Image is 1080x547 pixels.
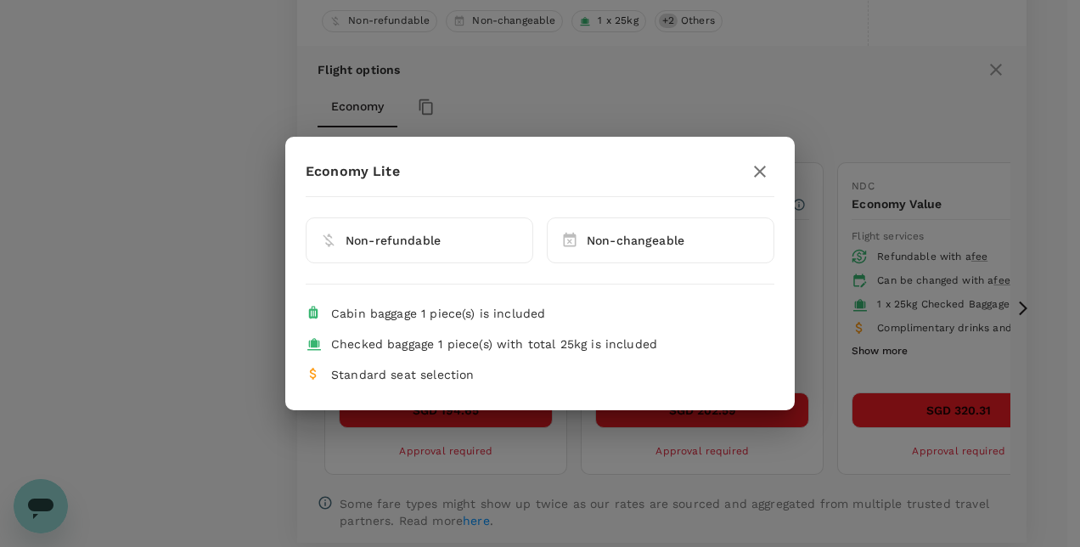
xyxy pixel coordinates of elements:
span: Cabin baggage 1 piece(s) is included [331,307,545,320]
span: Non-refundable [346,234,441,247]
span: Checked baggage 1 piece(s) with total 25kg is included [331,337,657,351]
p: Economy Lite [306,161,400,182]
span: Non-changeable [587,234,684,247]
span: Standard seat selection [331,368,474,381]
